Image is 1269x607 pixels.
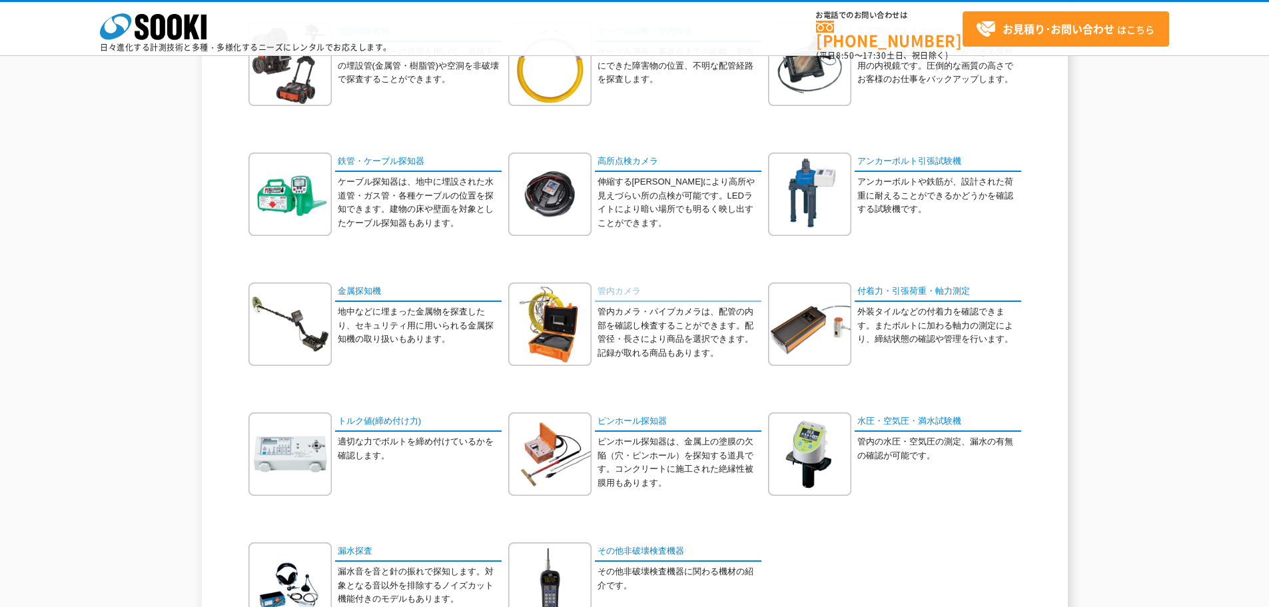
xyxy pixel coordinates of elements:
a: 水圧・空気圧・満水試験機 [855,412,1021,432]
span: 17:30 [863,49,887,61]
span: (平日 ～ 土日、祝日除く) [816,49,948,61]
span: お電話でのお問い合わせは [816,11,963,19]
p: 内部の様子を観察することができる業務用の内視鏡です。圧倒的な画質の高さでお客様のお仕事をバックアップします。 [857,45,1021,87]
a: その他非破壊検査機器 [595,542,761,562]
p: その他非破壊検査機器に関わる機材の紹介です。 [598,565,761,593]
p: 電磁波レーダーの原理を用いて、道路下の埋設管(金属管・樹脂管)や空洞を非破壊で探査することができます。 [338,45,502,87]
p: 日々進化する計測技術と多種・多様化するニーズにレンタルでお応えします。 [100,43,392,51]
p: 外装タイルなどの付着力を確認できます。またボルトに加わる軸力の測定により、締結状態の確認や管理を行います。 [857,305,1021,346]
p: 伸縮する[PERSON_NAME]により高所や見えづらい所の点検が可能です。LEDライトにより暗い場所でも明るく映し出すことができます。 [598,175,761,231]
p: 地中などに埋まった金属物を探査したり、セキュリティ用に用いられる金属探知機の取り扱いもあります。 [338,305,502,346]
img: 鉄管・ケーブル探知器 [248,153,332,236]
a: ピンホール探知器 [595,412,761,432]
p: 管内カメラ・パイプカメラは、配管の内部を確認し検査することができます。配管径・長さにより商品を選択できます。記録が取れる商品もあります。 [598,305,761,360]
img: 水圧・空気圧・満水試験機 [768,412,851,496]
a: 漏水探査 [335,542,502,562]
img: 付着力・引張荷重・軸力測定 [768,283,851,366]
p: ケーブル探知器は、地中に埋設された水道管・ガス管・各種ケーブルの位置を探知できます。建物の床や壁面を対象としたケーブル探知器もあります。 [338,175,502,231]
p: 漏水音を音と針の振れで探知します。対象となる音以外を排除するノイズカット機能付きのモデルもあります。 [338,565,502,606]
img: アンカーボルト引張試験機 [768,153,851,236]
img: 管内カメラ [508,283,592,366]
a: 金属探知機 [335,283,502,302]
a: 高所点検カメラ [595,153,761,172]
img: ケーブル診断・管内障害 [508,23,592,106]
img: 埋設物探査機 [248,23,332,106]
a: 鉄管・ケーブル探知器 [335,153,502,172]
p: ケーブル測長・事故点までの距離、管内にできた障害物の位置、不明な配管経路を探査します。 [598,45,761,87]
img: トルク値(締め付け力) [248,412,332,496]
a: アンカーボルト引張試験機 [855,153,1021,172]
a: 管内カメラ [595,283,761,302]
img: ピンホール探知器 [508,412,592,496]
a: お見積り･お問い合わせはこちら [963,11,1169,47]
a: [PHONE_NUMBER] [816,21,963,48]
img: 工業用ビデオスコープ [768,23,851,106]
a: 付着力・引張荷重・軸力測定 [855,283,1021,302]
p: 管内の水圧・空気圧の測定、漏水の有無の確認が可能です。 [857,435,1021,463]
p: ピンホール探知器は、金属上の塗膜の欠陥（穴・ピンホール）を探知する道具です。コンクリートに施工された絶縁性被膜用もあります。 [598,435,761,490]
span: はこちら [976,19,1154,39]
strong: お見積り･お問い合わせ [1003,21,1114,37]
span: 8:50 [836,49,855,61]
img: 高所点検カメラ [508,153,592,236]
img: 金属探知機 [248,283,332,366]
p: 適切な力でボルトを締め付けているかを確認します。 [338,435,502,463]
a: トルク値(締め付け力) [335,412,502,432]
p: アンカーボルトや鉄筋が、設計された荷重に耐えることができるかどうかを確認する試験機です。 [857,175,1021,217]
